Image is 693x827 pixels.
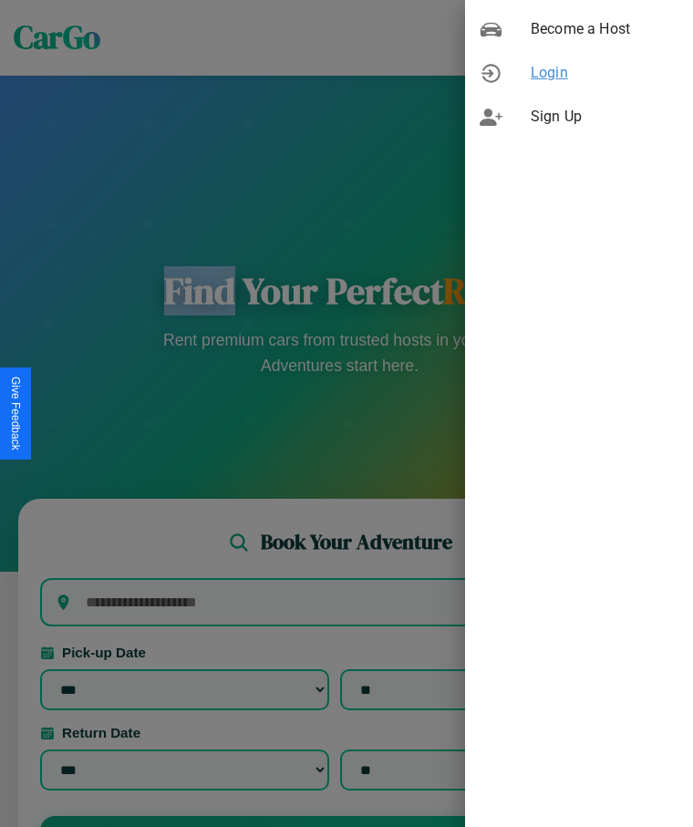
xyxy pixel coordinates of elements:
[465,95,693,139] div: Sign Up
[465,51,693,95] div: Login
[531,18,678,40] span: Become a Host
[9,377,22,450] div: Give Feedback
[531,62,678,84] span: Login
[531,106,678,128] span: Sign Up
[465,7,693,51] div: Become a Host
